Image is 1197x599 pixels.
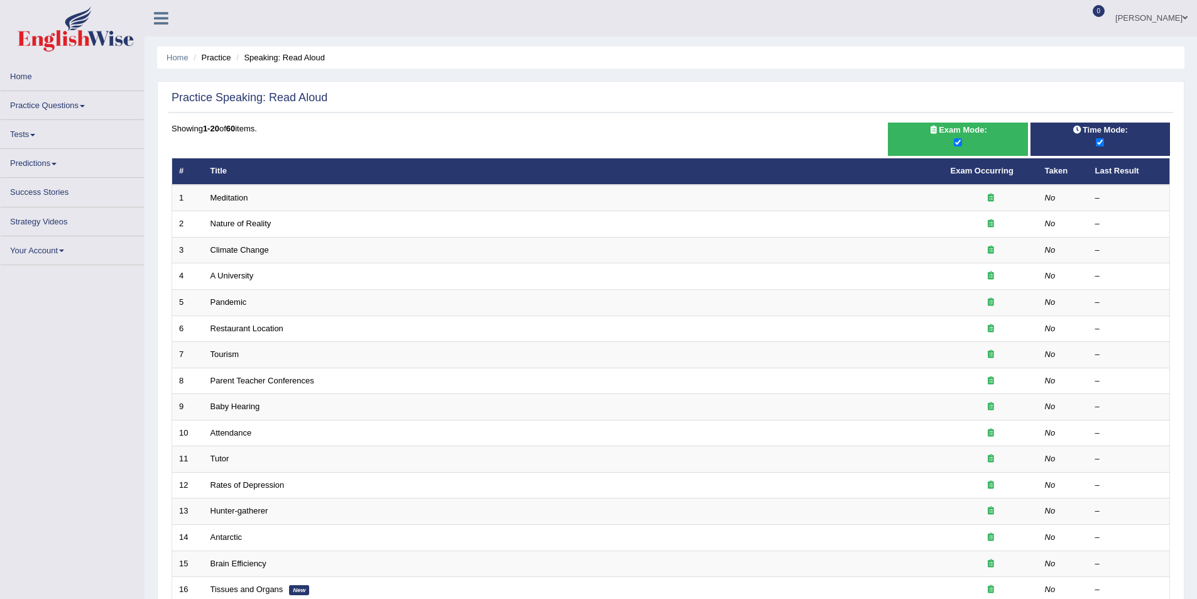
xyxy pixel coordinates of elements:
a: Brain Efficiency [210,559,266,568]
em: No [1045,245,1056,255]
div: – [1095,349,1163,361]
div: – [1095,192,1163,204]
a: Restaurant Location [210,324,283,333]
div: – [1095,401,1163,413]
span: Exam Mode: [924,123,992,136]
td: 6 [172,316,204,342]
div: – [1095,505,1163,517]
em: No [1045,376,1056,385]
div: Exam occurring question [951,297,1031,309]
td: 9 [172,394,204,420]
div: Exam occurring question [951,401,1031,413]
div: – [1095,453,1163,465]
td: 15 [172,551,204,577]
td: 12 [172,472,204,498]
div: Show exams occurring in exams [888,123,1027,156]
td: 14 [172,525,204,551]
div: Exam occurring question [951,192,1031,204]
a: Meditation [210,193,248,202]
td: 2 [172,211,204,238]
div: – [1095,297,1163,309]
h2: Practice Speaking: Read Aloud [172,92,327,104]
div: Showing of items. [172,123,1170,135]
em: New [289,585,309,595]
div: – [1095,323,1163,335]
div: – [1095,584,1163,596]
th: # [172,158,204,185]
a: Strategy Videos [1,207,144,232]
a: Rates of Depression [210,480,285,490]
td: 10 [172,420,204,446]
a: A University [210,271,254,280]
a: Your Account [1,236,144,261]
div: – [1095,480,1163,492]
th: Taken [1038,158,1088,185]
div: Exam occurring question [951,480,1031,492]
a: Attendance [210,428,252,437]
em: No [1045,324,1056,333]
th: Title [204,158,944,185]
em: No [1045,454,1056,463]
a: Home [1,62,144,87]
div: – [1095,558,1163,570]
div: Exam occurring question [951,349,1031,361]
a: Predictions [1,149,144,173]
div: Exam occurring question [951,453,1031,465]
em: No [1045,193,1056,202]
td: 7 [172,342,204,368]
td: 3 [172,237,204,263]
div: Exam occurring question [951,558,1031,570]
div: Exam occurring question [951,375,1031,387]
a: Tourism [210,349,239,359]
em: No [1045,585,1056,594]
a: Baby Hearing [210,402,260,411]
div: Exam occurring question [951,532,1031,544]
span: 0 [1093,5,1105,17]
a: Success Stories [1,178,144,202]
td: 11 [172,446,204,473]
div: Exam occurring question [951,427,1031,439]
em: No [1045,532,1056,542]
div: – [1095,218,1163,230]
em: No [1045,506,1056,515]
div: Exam occurring question [951,270,1031,282]
a: Nature of Reality [210,219,271,228]
b: 1-20 [203,124,219,133]
td: 5 [172,289,204,316]
a: Tests [1,120,144,145]
a: Home [167,53,189,62]
div: Exam occurring question [951,218,1031,230]
div: Exam occurring question [951,323,1031,335]
a: Pandemic [210,297,247,307]
div: – [1095,270,1163,282]
div: – [1095,375,1163,387]
div: – [1095,245,1163,256]
span: Time Mode: [1068,123,1133,136]
em: No [1045,480,1056,490]
em: No [1045,297,1056,307]
a: Hunter-gatherer [210,506,268,515]
td: 13 [172,498,204,525]
a: Tutor [210,454,229,463]
div: Exam occurring question [951,505,1031,517]
em: No [1045,271,1056,280]
a: Antarctic [210,532,243,542]
em: No [1045,559,1056,568]
b: 60 [226,124,235,133]
a: Practice Questions [1,91,144,116]
li: Practice [190,52,231,63]
a: Parent Teacher Conferences [210,376,314,385]
div: Exam occurring question [951,584,1031,596]
a: Tissues and Organs [210,585,283,594]
th: Last Result [1088,158,1170,185]
em: No [1045,428,1056,437]
em: No [1045,402,1056,411]
a: Exam Occurring [951,166,1014,175]
em: No [1045,219,1056,228]
td: 4 [172,263,204,290]
td: 1 [172,185,204,211]
div: – [1095,532,1163,544]
a: Climate Change [210,245,269,255]
div: – [1095,427,1163,439]
li: Speaking: Read Aloud [233,52,325,63]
